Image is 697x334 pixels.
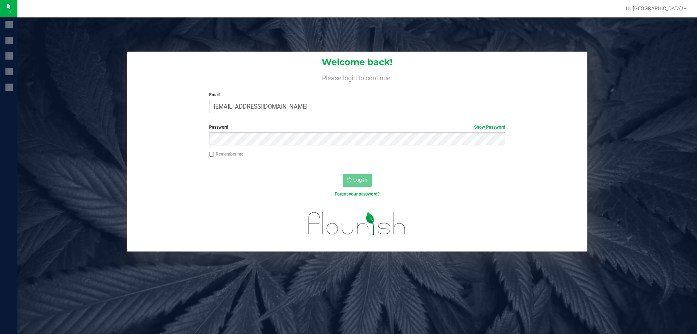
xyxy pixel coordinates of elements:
[209,125,228,130] span: Password
[209,151,243,157] label: Remember me
[127,73,587,81] h4: Please login to continue.
[299,205,415,242] img: flourish_logo.svg
[626,5,683,11] span: Hi, [GEOGRAPHIC_DATA]!
[209,152,214,157] input: Remember me
[209,92,505,98] label: Email
[335,192,380,197] a: Forgot your password?
[353,177,367,183] span: Log In
[127,57,587,67] h1: Welcome back!
[474,125,505,130] a: Show Password
[343,174,372,187] button: Log In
